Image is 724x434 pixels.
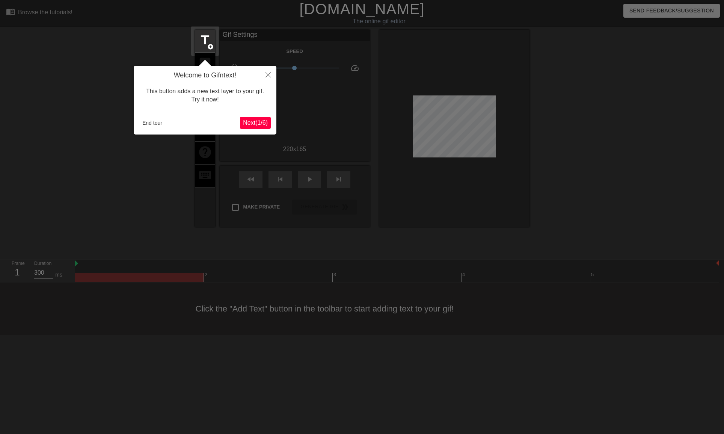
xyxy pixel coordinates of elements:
[139,80,271,112] div: This button adds a new text layer to your gif. Try it now!
[240,117,271,129] button: Next
[243,119,268,126] span: Next ( 1 / 6 )
[139,71,271,80] h4: Welcome to Gifntext!
[139,117,165,129] button: End tour
[260,66,276,83] button: Close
